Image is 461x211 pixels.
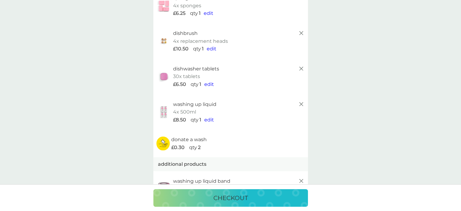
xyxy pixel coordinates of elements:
p: additional products [158,160,206,168]
span: £6.25 [173,9,185,17]
p: qty [189,144,197,151]
p: 1 [199,80,201,88]
button: edit [204,116,214,124]
p: washing up liquid [173,100,216,108]
p: dishwasher tablets [173,65,219,73]
p: 4x 500ml [173,108,196,116]
p: donate a wash [171,136,207,144]
p: washing up liquid band [173,177,230,185]
p: qty [193,45,201,53]
p: checkout [213,193,248,203]
p: 30x tablets [173,73,200,80]
span: edit [204,117,214,123]
p: qty [191,116,199,124]
p: 1 [202,45,204,53]
button: edit [207,45,216,53]
span: £0.30 [171,144,185,151]
p: qty [191,80,199,88]
span: edit [207,46,216,52]
button: checkout [153,189,308,207]
span: £8.50 [173,116,186,124]
span: £10.50 [173,45,189,53]
p: 1 [199,116,201,124]
p: qty [190,9,198,17]
p: 2 [198,144,201,151]
button: edit [204,9,213,17]
p: 4x sponges [173,2,201,10]
span: edit [204,81,214,87]
span: edit [204,10,213,16]
p: 4x replacement heads [173,37,228,45]
p: 1 [199,9,201,17]
button: edit [204,80,214,88]
p: dishbrush [173,29,198,37]
span: £6.50 [173,80,186,88]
